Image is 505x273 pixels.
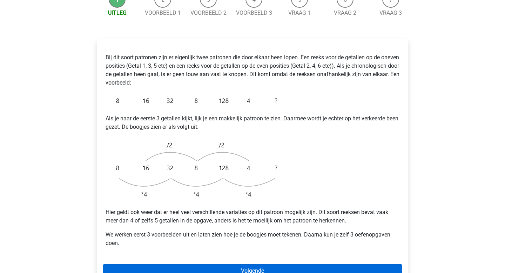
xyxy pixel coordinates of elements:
[334,9,356,16] a: Vraag 2
[106,114,399,131] p: Als je naar de eerste 3 getallen kijkt, lijk je een makkelijk patroon te zien. Daarmee wordt je e...
[106,137,281,202] img: Intertwinging_intro_2.png
[190,9,227,16] a: Voorbeeld 2
[236,9,272,16] a: Voorbeeld 3
[106,53,399,87] p: Bij dit soort patronen zijn er eigenlijk twee patronen die door elkaar heen lopen. Een reeks voor...
[106,231,399,247] p: We werken eerst 3 voorbeelden uit en laten zien hoe je de boogjes moet tekenen. Daarna kun je zel...
[379,9,402,16] a: Vraag 3
[145,9,181,16] a: Voorbeeld 1
[288,9,311,16] a: Vraag 1
[106,208,399,225] p: Hier geldt ook weer dat er heel veel verschillende variaties op dit patroon mogelijk zijn. Dit so...
[106,93,281,109] img: Intertwinging_intro_1.png
[108,9,127,16] a: Uitleg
